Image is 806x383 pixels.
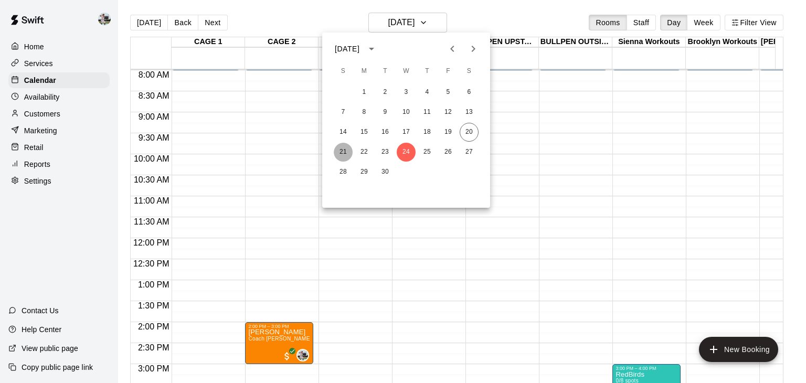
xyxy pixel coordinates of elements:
[460,61,479,82] span: Saturday
[397,143,416,162] button: 24
[418,83,437,102] button: 4
[460,103,479,122] button: 13
[335,44,359,55] div: [DATE]
[460,143,479,162] button: 27
[355,123,374,142] button: 15
[439,83,458,102] button: 5
[376,103,395,122] button: 9
[397,123,416,142] button: 17
[460,83,479,102] button: 6
[397,103,416,122] button: 10
[355,61,374,82] span: Monday
[376,61,395,82] span: Tuesday
[460,123,479,142] button: 20
[463,38,484,59] button: Next month
[397,61,416,82] span: Wednesday
[439,123,458,142] button: 19
[418,123,437,142] button: 18
[418,103,437,122] button: 11
[418,61,437,82] span: Thursday
[442,38,463,59] button: Previous month
[418,143,437,162] button: 25
[334,61,353,82] span: Sunday
[376,123,395,142] button: 16
[334,143,353,162] button: 21
[439,61,458,82] span: Friday
[363,40,380,58] button: calendar view is open, switch to year view
[334,163,353,182] button: 28
[376,83,395,102] button: 2
[376,143,395,162] button: 23
[355,83,374,102] button: 1
[334,103,353,122] button: 7
[439,103,458,122] button: 12
[355,163,374,182] button: 29
[397,83,416,102] button: 3
[355,143,374,162] button: 22
[355,103,374,122] button: 8
[376,163,395,182] button: 30
[334,123,353,142] button: 14
[439,143,458,162] button: 26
